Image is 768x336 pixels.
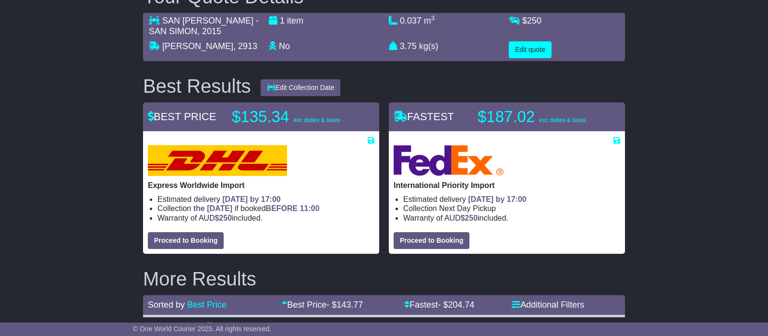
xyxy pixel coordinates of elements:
p: $187.02 [478,107,598,126]
span: BEST PRICE [148,111,216,123]
span: 11:00 [300,204,320,212]
span: 143.77 [336,300,363,310]
img: FedEx Express: International Priority Import [394,145,504,176]
span: , 2913 [233,41,257,51]
button: Edit Collection Date [261,79,341,96]
li: Collection [157,204,374,213]
span: 250 [465,214,478,222]
span: if booked [193,204,320,212]
sup: 3 [431,14,435,22]
span: No [279,41,290,51]
span: exc duties & taxes [293,117,340,124]
button: Proceed to Booking [148,232,224,249]
button: Edit quote [509,41,552,58]
span: 204.74 [448,300,474,310]
span: - $ [438,300,474,310]
p: $135.34 [232,107,352,126]
span: exc duties & taxes [539,117,586,124]
span: Next Day Pickup [439,204,496,212]
span: 1 [280,16,285,25]
span: 250 [219,214,232,222]
span: [PERSON_NAME] [162,41,233,51]
span: $ [460,214,478,222]
span: Sorted by [148,300,185,310]
p: International Priority Import [394,181,620,190]
img: DHL: Express Worldwide Import [148,145,287,176]
span: m [424,16,435,25]
span: 3.75 [400,41,417,51]
span: item [287,16,303,25]
span: the [DATE] [193,204,232,212]
li: Estimated delivery [403,195,620,204]
div: Best Results [138,75,256,97]
a: Fastest- $204.74 [404,300,474,310]
h2: More Results [143,268,625,289]
span: FASTEST [394,111,454,123]
span: $ [215,214,232,222]
span: [DATE] by 17:00 [222,195,281,203]
a: Best Price- $143.77 [282,300,363,310]
span: [DATE] by 17:00 [468,195,527,203]
span: kg(s) [419,41,438,51]
span: BEFORE [266,204,298,212]
li: Collection [403,204,620,213]
li: Warranty of AUD included. [403,213,620,223]
span: - $ [326,300,363,310]
span: $ [522,16,541,25]
span: 250 [527,16,541,25]
span: SAN [PERSON_NAME] - SAN SIMON [149,16,259,36]
li: Estimated delivery [157,195,374,204]
button: Proceed to Booking [394,232,469,249]
a: Additional Filters [512,300,584,310]
li: Warranty of AUD included. [157,213,374,223]
a: Best Price [187,300,227,310]
span: , 2015 [197,26,221,36]
p: Express Worldwide Import [148,181,374,190]
span: © One World Courier 2025. All rights reserved. [133,325,272,333]
span: 0.037 [400,16,421,25]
